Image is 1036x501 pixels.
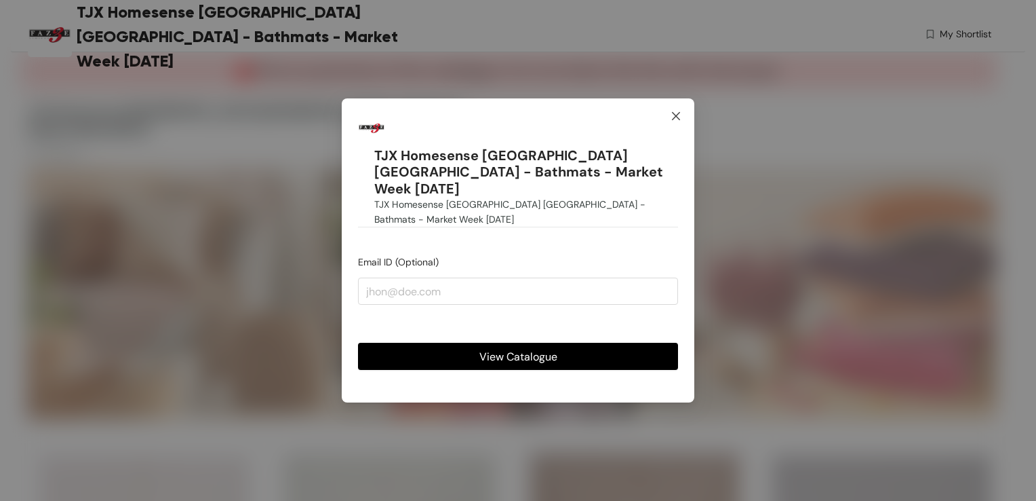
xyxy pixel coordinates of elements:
[358,278,678,305] input: jhon@doe.com
[374,147,678,198] h1: TJX Homesense [GEOGRAPHIC_DATA] [GEOGRAPHIC_DATA] - Bathmats - Market Week [DATE]
[358,343,678,370] button: View Catalogue
[671,111,681,122] span: close
[358,256,439,268] span: Email ID (Optional)
[358,115,385,142] img: Buyer Portal
[374,197,678,227] span: TJX Homesense [GEOGRAPHIC_DATA] [GEOGRAPHIC_DATA] - Bathmats - Market Week [DATE]
[479,348,557,365] span: View Catalogue
[658,98,694,135] button: Close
